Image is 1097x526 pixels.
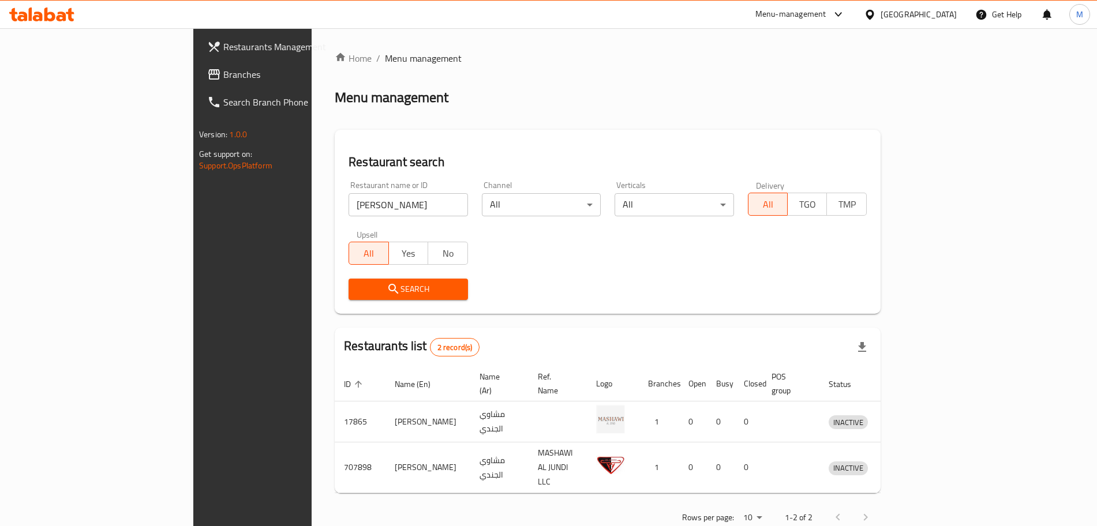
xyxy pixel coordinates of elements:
[829,377,866,391] span: Status
[223,67,367,81] span: Branches
[748,193,788,216] button: All
[772,370,806,397] span: POS group
[198,88,376,116] a: Search Branch Phone
[735,366,762,401] th: Closed
[848,333,876,361] div: Export file
[707,366,735,401] th: Busy
[358,282,458,296] span: Search
[349,279,467,300] button: Search
[395,377,445,391] span: Name (En)
[881,8,957,21] div: [GEOGRAPHIC_DATA]
[639,366,679,401] th: Branches
[480,370,515,397] span: Name (Ar)
[349,193,467,216] input: Search for restaurant name or ID..
[428,242,467,265] button: No
[679,442,707,493] td: 0
[344,337,480,356] h2: Restaurants list
[349,153,867,171] h2: Restaurant search
[587,366,639,401] th: Logo
[529,442,587,493] td: MASHAWI AL JUNDI LLC
[735,442,762,493] td: 0
[829,461,868,475] span: INACTIVE
[826,193,866,216] button: TMP
[357,230,378,238] label: Upsell
[615,193,733,216] div: All
[787,193,827,216] button: TGO
[385,51,462,65] span: Menu management
[679,401,707,442] td: 0
[344,377,366,391] span: ID
[679,366,707,401] th: Open
[832,196,862,213] span: TMP
[470,442,529,493] td: مشاوي الجندي
[482,193,601,216] div: All
[756,181,785,189] label: Delivery
[388,242,428,265] button: Yes
[829,461,868,475] div: INACTIVE
[430,342,480,353] span: 2 record(s)
[538,370,573,397] span: Ref. Name
[376,51,380,65] li: /
[755,7,826,21] div: Menu-management
[198,61,376,88] a: Branches
[792,196,822,213] span: TGO
[394,245,424,262] span: Yes
[199,146,252,161] span: Get support on:
[223,40,367,54] span: Restaurants Management
[430,338,480,356] div: Total records count
[335,366,922,493] table: enhanced table
[223,95,367,109] span: Search Branch Phone
[354,245,384,262] span: All
[433,245,463,262] span: No
[785,510,813,525] p: 1-2 of 2
[735,401,762,442] td: 0
[639,442,679,493] td: 1
[639,401,679,442] td: 1
[596,405,625,434] img: Mashawi Al Jundi
[385,442,470,493] td: [PERSON_NAME]
[1076,8,1083,21] span: M
[199,127,227,142] span: Version:
[753,196,783,213] span: All
[829,416,868,429] span: INACTIVE
[335,51,881,65] nav: breadcrumb
[682,510,734,525] p: Rows per page:
[385,401,470,442] td: [PERSON_NAME]
[335,88,448,107] h2: Menu management
[349,242,388,265] button: All
[229,127,247,142] span: 1.0.0
[596,451,625,480] img: Mashawi Al Jundi
[707,401,735,442] td: 0
[198,33,376,61] a: Restaurants Management
[707,442,735,493] td: 0
[199,158,272,173] a: Support.OpsPlatform
[470,401,529,442] td: مشاوي الجندي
